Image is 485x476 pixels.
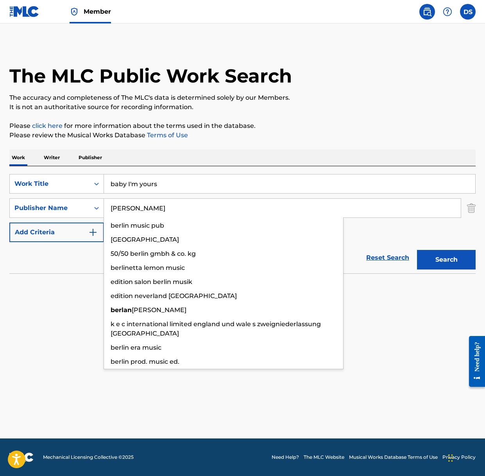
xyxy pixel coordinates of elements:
span: berlinetta lemon music [111,264,185,271]
img: Delete Criterion [467,198,476,218]
div: Help [440,4,455,20]
iframe: Chat Widget [446,438,485,476]
a: Public Search [419,4,435,20]
span: berlin era music [111,344,161,351]
div: Publisher Name [14,203,85,213]
button: Add Criteria [9,223,104,242]
img: MLC Logo [9,6,39,17]
img: logo [9,453,34,462]
span: [PERSON_NAME] [132,306,186,314]
a: click here [32,122,63,129]
strong: berlan [111,306,132,314]
a: Terms of Use [145,131,188,139]
span: berlin music pub [111,222,164,229]
p: It is not an authoritative source for recording information. [9,102,476,112]
form: Search Form [9,174,476,273]
span: Mechanical Licensing Collective © 2025 [43,454,134,461]
p: Publisher [76,149,104,166]
iframe: Resource Center [463,329,485,393]
a: Need Help? [272,454,299,461]
span: Member [84,7,111,16]
div: Drag [448,446,453,470]
span: edition neverland [GEOGRAPHIC_DATA] [111,292,237,300]
span: k e c international limited england und wale s zweigniederlassung [GEOGRAPHIC_DATA] [111,320,321,337]
a: Privacy Policy [442,454,476,461]
h1: The MLC Public Work Search [9,64,292,88]
img: Top Rightsholder [70,7,79,16]
img: search [422,7,432,16]
p: Work [9,149,27,166]
a: Reset Search [362,249,413,266]
div: Work Title [14,179,85,189]
img: 9d2ae6d4665cec9f34b9.svg [88,228,98,237]
img: help [443,7,452,16]
span: berlin prod. music ed. [111,358,179,365]
span: [GEOGRAPHIC_DATA] [111,236,179,243]
a: The MLC Website [304,454,344,461]
span: edition salon berlin musik [111,278,192,286]
div: User Menu [460,4,476,20]
p: Writer [41,149,62,166]
button: Search [417,250,476,269]
p: Please review the Musical Works Database [9,131,476,140]
a: Musical Works Database Terms of Use [349,454,438,461]
span: 50/50 berlin gmbh & co. kg [111,250,196,257]
p: The accuracy and completeness of The MLC's data is determined solely by our Members. [9,93,476,102]
p: Please for more information about the terms used in the database. [9,121,476,131]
